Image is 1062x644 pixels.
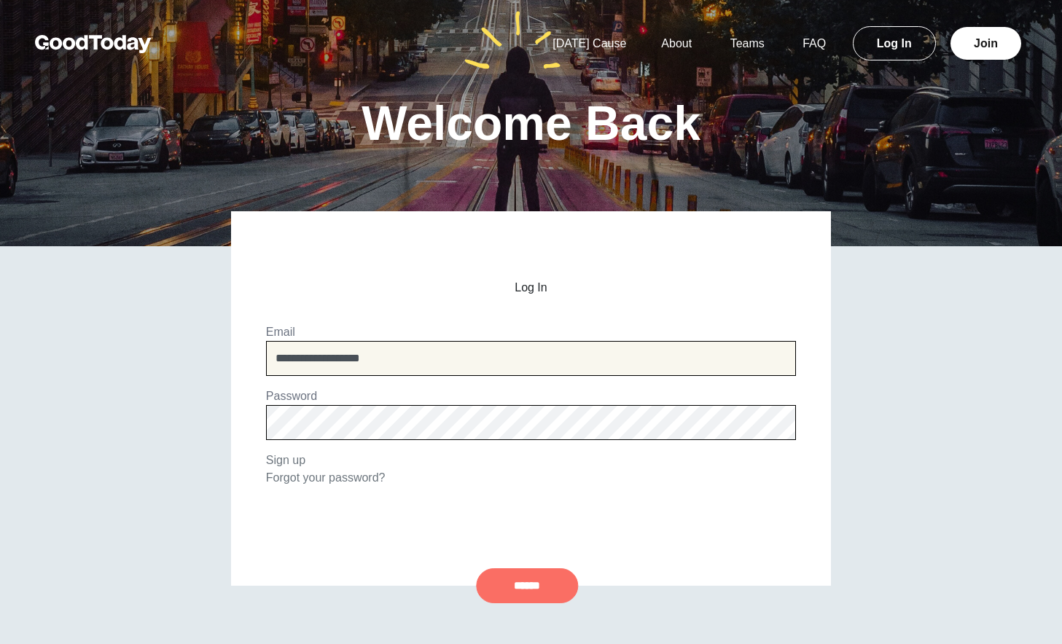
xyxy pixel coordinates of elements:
[266,390,317,402] label: Password
[644,37,709,50] a: About
[535,37,644,50] a: [DATE] Cause
[950,27,1021,60] a: Join
[785,37,843,50] a: FAQ
[266,454,305,466] a: Sign up
[266,326,295,338] label: Email
[853,26,936,60] a: Log In
[266,281,796,294] h2: Log In
[713,37,782,50] a: Teams
[35,35,152,53] img: GoodToday
[266,471,386,484] a: Forgot your password?
[362,99,700,147] h1: Welcome Back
